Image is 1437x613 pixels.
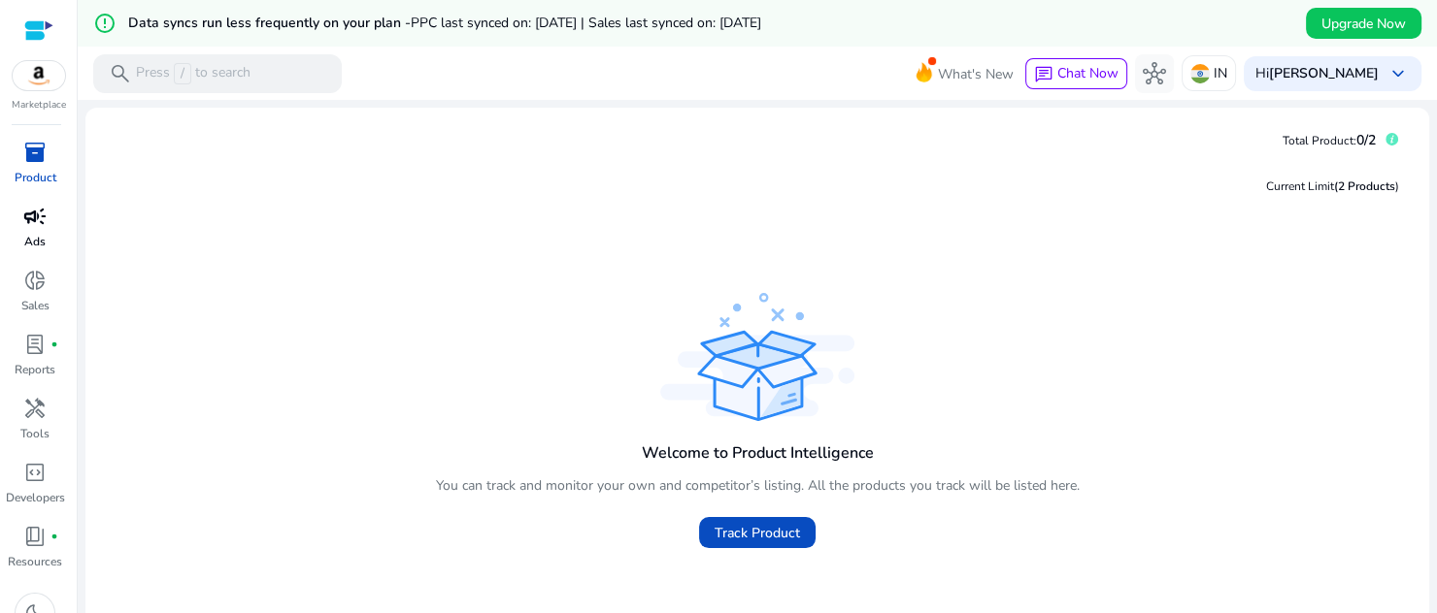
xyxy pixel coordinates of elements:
[12,98,66,113] p: Marketplace
[1190,64,1210,83] img: in.svg
[1283,133,1356,148] span: Total Product:
[23,205,47,228] span: campaign
[1143,62,1166,85] span: hub
[174,63,191,84] span: /
[23,269,47,292] span: donut_small
[436,475,1080,496] p: You can track and monitor your own and competitor’s listing. All the products you track will be l...
[1214,56,1227,90] p: IN
[8,553,62,570] p: Resources
[1266,177,1399,195] div: Current Limit )
[23,525,47,548] span: book_4
[6,489,65,506] p: Developers
[93,12,117,35] mat-icon: error_outline
[411,14,761,32] span: PPC last synced on: [DATE] | Sales last synced on: [DATE]
[1057,64,1119,82] span: Chat Now
[128,16,761,32] h5: Data syncs run less frequently on your plan -
[1387,62,1410,85] span: keyboard_arrow_down
[15,361,55,378] p: Reports
[50,340,58,348] span: fiber_manual_record
[136,63,251,84] p: Press to search
[1321,14,1406,34] span: Upgrade Now
[938,57,1014,91] span: What's New
[20,425,50,442] p: Tools
[23,397,47,420] span: handyman
[1034,65,1053,84] span: chat
[1269,64,1379,82] b: [PERSON_NAME]
[1356,131,1376,149] span: 0/2
[1334,178,1395,194] span: (2 Products
[50,532,58,540] span: fiber_manual_record
[15,169,56,186] p: Product
[1255,67,1379,81] p: Hi
[23,141,47,164] span: inventory_2
[23,333,47,356] span: lab_profile
[13,61,65,90] img: amazon.svg
[109,62,132,85] span: search
[23,461,47,484] span: code_blocks
[21,297,50,314] p: Sales
[24,233,46,250] p: Ads
[715,523,800,543] span: Track Product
